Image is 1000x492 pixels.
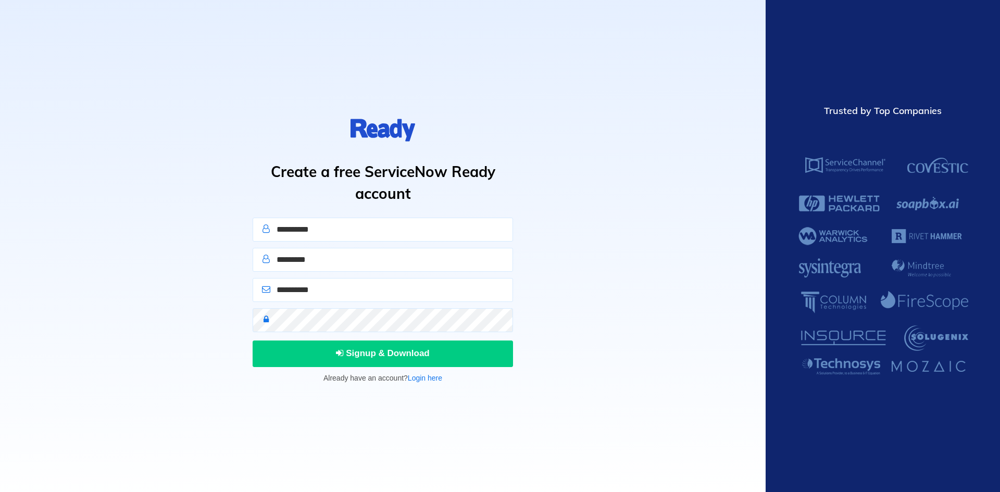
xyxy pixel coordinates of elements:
[249,161,517,205] h1: Create a free ServiceNow Ready account
[792,104,974,118] div: Trusted by Top Companies
[253,340,513,367] button: Signup & Download
[792,136,974,388] img: ServiceNow Ready Customers
[253,372,513,384] p: Already have an account?
[408,374,442,382] a: Login here
[336,348,430,358] span: Signup & Download
[351,116,415,144] img: logo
